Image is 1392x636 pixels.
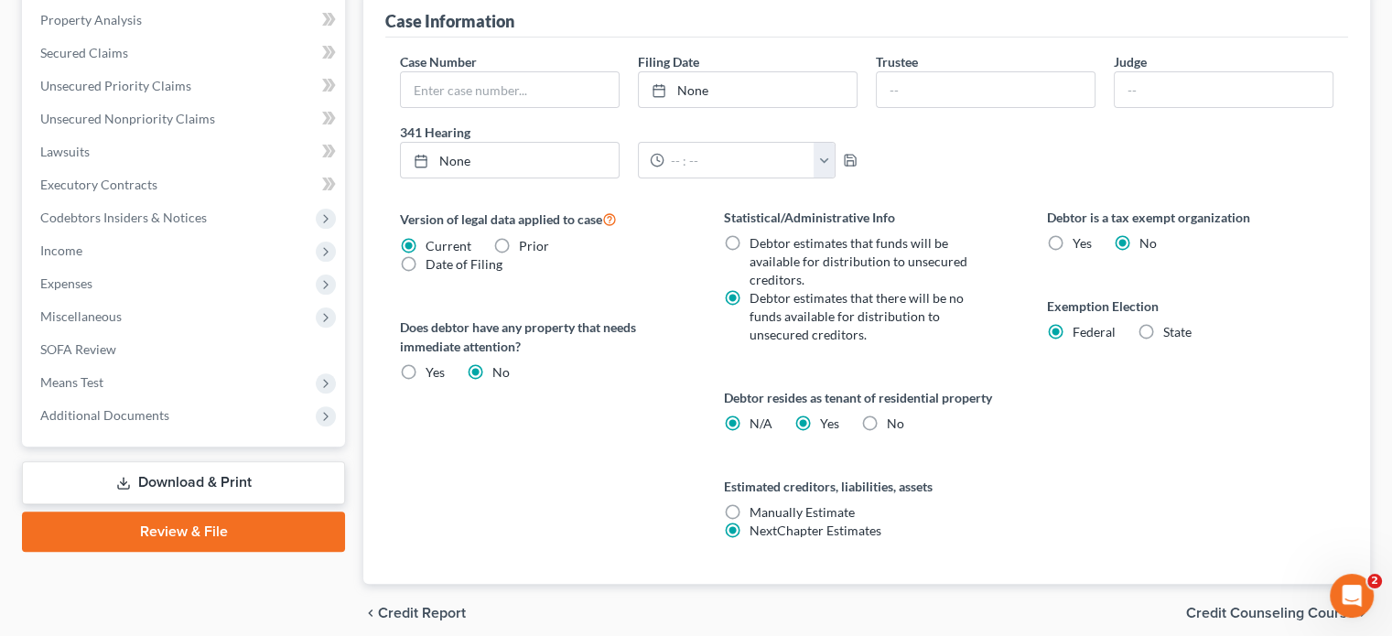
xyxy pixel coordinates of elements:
a: Property Analysis [26,4,345,37]
a: None [401,143,619,178]
label: Estimated creditors, liabilities, assets [724,477,1010,496]
span: No [887,415,904,431]
label: Does debtor have any property that needs immediate attention? [400,318,686,356]
span: Expenses [40,275,92,291]
span: Credit Report [378,606,466,620]
label: Judge [1114,52,1147,71]
a: None [639,72,857,107]
span: Secured Claims [40,45,128,60]
span: State [1163,324,1192,340]
span: No [1139,235,1157,251]
button: chevron_left Credit Report [363,606,466,620]
span: Debtor estimates that there will be no funds available for distribution to unsecured creditors. [750,290,964,342]
a: Secured Claims [26,37,345,70]
span: Date of Filing [426,256,502,272]
span: Manually Estimate [750,504,855,520]
button: Credit Counseling Course chevron_right [1186,606,1370,620]
span: Unsecured Nonpriority Claims [40,111,215,126]
span: Yes [1073,235,1092,251]
a: Download & Print [22,461,345,504]
span: SOFA Review [40,341,116,357]
label: Statistical/Administrative Info [724,208,1010,227]
span: Property Analysis [40,12,142,27]
label: Exemption Election [1047,296,1333,316]
label: Filing Date [638,52,699,71]
a: Review & File [22,512,345,552]
label: 341 Hearing [391,123,867,142]
i: chevron_left [363,606,378,620]
a: Unsecured Priority Claims [26,70,345,102]
span: Debtor estimates that funds will be available for distribution to unsecured creditors. [750,235,967,287]
label: Debtor resides as tenant of residential property [724,388,1010,407]
label: Debtor is a tax exempt organization [1047,208,1333,227]
span: Lawsuits [40,144,90,159]
span: NextChapter Estimates [750,523,881,538]
span: Prior [519,238,549,253]
label: Trustee [876,52,918,71]
span: Federal [1073,324,1116,340]
label: Version of legal data applied to case [400,208,686,230]
a: Unsecured Nonpriority Claims [26,102,345,135]
span: Unsecured Priority Claims [40,78,191,93]
span: Additional Documents [40,407,169,423]
span: No [492,364,510,380]
span: N/A [750,415,772,431]
a: SOFA Review [26,333,345,366]
input: Enter case number... [401,72,619,107]
a: Executory Contracts [26,168,345,201]
span: Yes [426,364,445,380]
span: Credit Counseling Course [1186,606,1355,620]
span: Income [40,243,82,258]
label: Case Number [400,52,477,71]
span: Executory Contracts [40,177,157,192]
input: -- : -- [664,143,814,178]
input: -- [1115,72,1333,107]
input: -- [877,72,1095,107]
div: Case Information [385,10,514,32]
span: Miscellaneous [40,308,122,324]
span: Yes [820,415,839,431]
span: Means Test [40,374,103,390]
a: Lawsuits [26,135,345,168]
span: Codebtors Insiders & Notices [40,210,207,225]
span: 2 [1367,574,1382,588]
span: Current [426,238,471,253]
iframe: Intercom live chat [1330,574,1374,618]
